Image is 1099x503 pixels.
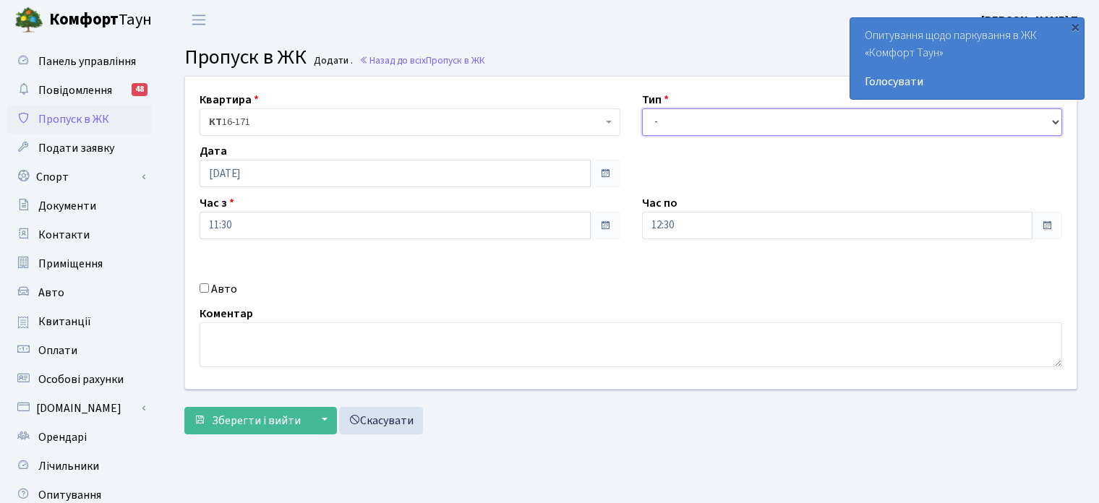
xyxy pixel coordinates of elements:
label: Час по [642,194,677,212]
a: Назад до всіхПропуск в ЖК [359,53,485,67]
span: <b>КТ</b>&nbsp;&nbsp;&nbsp;&nbsp;16-171 [209,115,602,129]
a: Контакти [7,220,152,249]
span: Приміщення [38,256,103,272]
span: Лічильники [38,458,99,474]
img: logo.png [14,6,43,35]
span: Таун [49,8,152,33]
a: Голосувати [865,73,1069,90]
a: Пропуск в ЖК [7,105,152,134]
a: Орендарі [7,423,152,452]
span: Пропуск в ЖК [38,111,109,127]
label: Коментар [200,305,253,322]
span: Повідомлення [38,82,112,98]
span: Документи [38,198,96,214]
a: Особові рахунки [7,365,152,394]
a: Документи [7,192,152,220]
a: [DOMAIN_NAME] [7,394,152,423]
small: Додати . [311,55,353,67]
span: Пропуск в ЖК [184,43,307,72]
span: Панель управління [38,53,136,69]
a: Скасувати [339,407,423,434]
span: Подати заявку [38,140,114,156]
b: [PERSON_NAME] П. [981,12,1082,28]
label: Тип [642,91,669,108]
a: Панель управління [7,47,152,76]
label: Час з [200,194,234,212]
span: Авто [38,285,64,301]
span: Оплати [38,343,77,358]
a: Подати заявку [7,134,152,163]
a: Квитанції [7,307,152,336]
span: Контакти [38,227,90,243]
span: Квитанції [38,314,91,330]
a: Оплати [7,336,152,365]
button: Переключити навігацію [181,8,217,32]
span: Зберегти і вийти [212,413,301,429]
div: 48 [132,83,147,96]
label: Квартира [200,91,259,108]
a: Лічильники [7,452,152,481]
a: Авто [7,278,152,307]
div: × [1068,20,1082,34]
span: <b>КТ</b>&nbsp;&nbsp;&nbsp;&nbsp;16-171 [200,108,620,136]
b: КТ [209,115,222,129]
label: Авто [211,280,237,298]
button: Зберегти і вийти [184,407,310,434]
span: Орендарі [38,429,87,445]
span: Опитування [38,487,101,503]
b: Комфорт [49,8,119,31]
label: Дата [200,142,227,160]
a: [PERSON_NAME] П. [981,12,1082,29]
div: Опитування щодо паркування в ЖК «Комфорт Таун» [850,18,1084,99]
a: Повідомлення48 [7,76,152,105]
a: Спорт [7,163,152,192]
span: Пропуск в ЖК [426,53,485,67]
a: Приміщення [7,249,152,278]
span: Особові рахунки [38,371,124,387]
